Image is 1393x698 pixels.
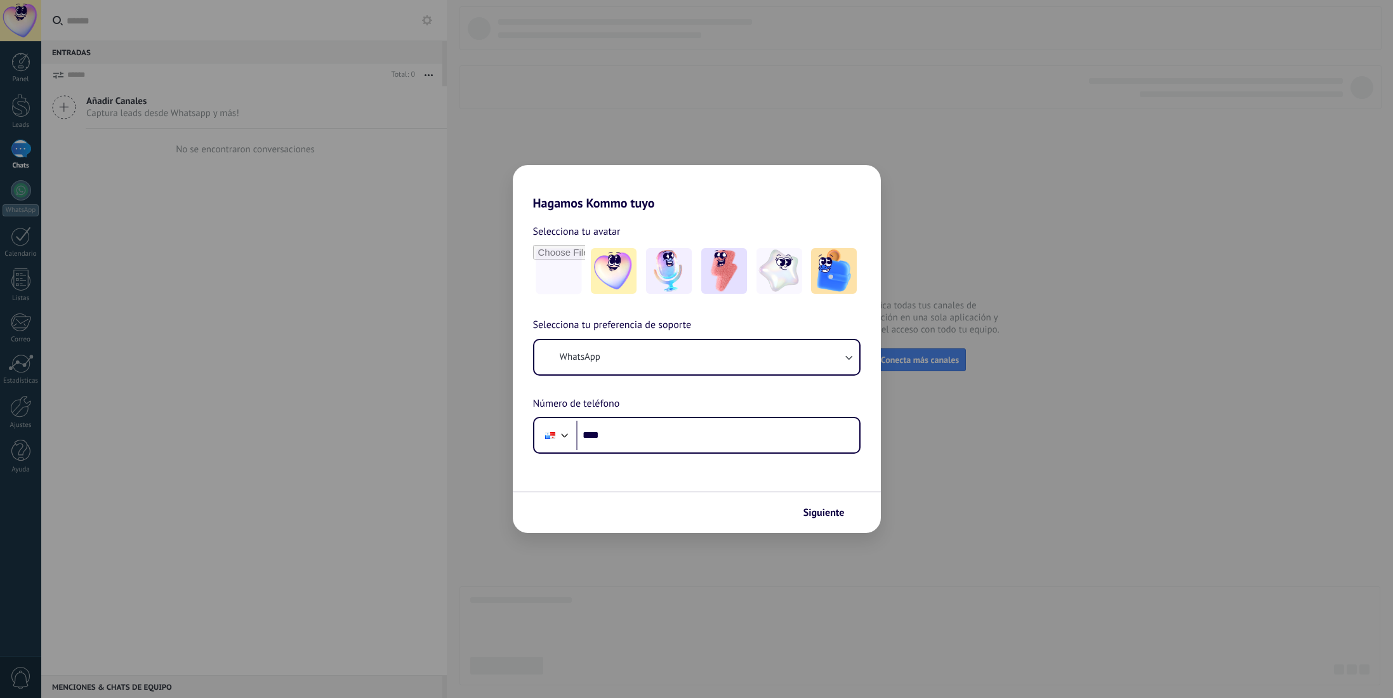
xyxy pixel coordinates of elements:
span: Número de teléfono [533,396,620,412]
div: Panama: + 507 [538,422,562,449]
button: Siguiente [798,502,862,523]
span: WhatsApp [560,351,600,364]
span: Siguiente [803,508,845,517]
img: -3.jpeg [701,248,747,294]
h2: Hagamos Kommo tuyo [513,165,881,211]
img: -4.jpeg [756,248,802,294]
span: Selecciona tu preferencia de soporte [533,317,692,334]
img: -1.jpeg [591,248,637,294]
span: Selecciona tu avatar [533,223,621,240]
img: -2.jpeg [646,248,692,294]
button: WhatsApp [534,340,859,374]
img: -5.jpeg [811,248,857,294]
